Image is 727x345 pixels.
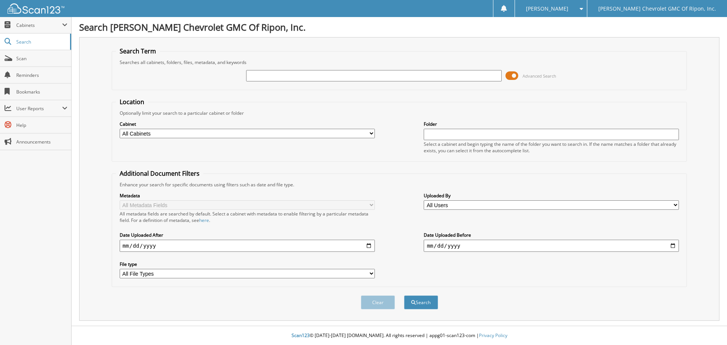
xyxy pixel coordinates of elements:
img: scan123-logo-white.svg [8,3,64,14]
label: Date Uploaded Before [424,232,679,238]
div: Searches all cabinets, folders, files, metadata, and keywords [116,59,683,66]
span: Search [16,39,66,45]
span: [PERSON_NAME] Chevrolet GMC Of Ripon, Inc. [598,6,716,11]
iframe: Chat Widget [689,309,727,345]
span: Bookmarks [16,89,67,95]
span: Scan123 [292,332,310,339]
button: Clear [361,295,395,309]
div: © [DATE]-[DATE] [DOMAIN_NAME]. All rights reserved | appg01-scan123-com | [72,326,727,345]
span: Reminders [16,72,67,78]
span: [PERSON_NAME] [526,6,568,11]
label: Folder [424,121,679,127]
button: Search [404,295,438,309]
span: Advanced Search [523,73,556,79]
label: File type [120,261,375,267]
span: Cabinets [16,22,62,28]
div: Enhance your search for specific documents using filters such as date and file type. [116,181,683,188]
div: All metadata fields are searched by default. Select a cabinet with metadata to enable filtering b... [120,211,375,223]
span: User Reports [16,105,62,112]
legend: Search Term [116,47,160,55]
div: Select a cabinet and begin typing the name of the folder you want to search in. If the name match... [424,141,679,154]
label: Cabinet [120,121,375,127]
label: Date Uploaded After [120,232,375,238]
span: Scan [16,55,67,62]
span: Announcements [16,139,67,145]
span: Help [16,122,67,128]
legend: Additional Document Filters [116,169,203,178]
a: here [199,217,209,223]
legend: Location [116,98,148,106]
label: Metadata [120,192,375,199]
div: Optionally limit your search to a particular cabinet or folder [116,110,683,116]
h1: Search [PERSON_NAME] Chevrolet GMC Of Ripon, Inc. [79,21,719,33]
label: Uploaded By [424,192,679,199]
input: end [424,240,679,252]
input: start [120,240,375,252]
a: Privacy Policy [479,332,507,339]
